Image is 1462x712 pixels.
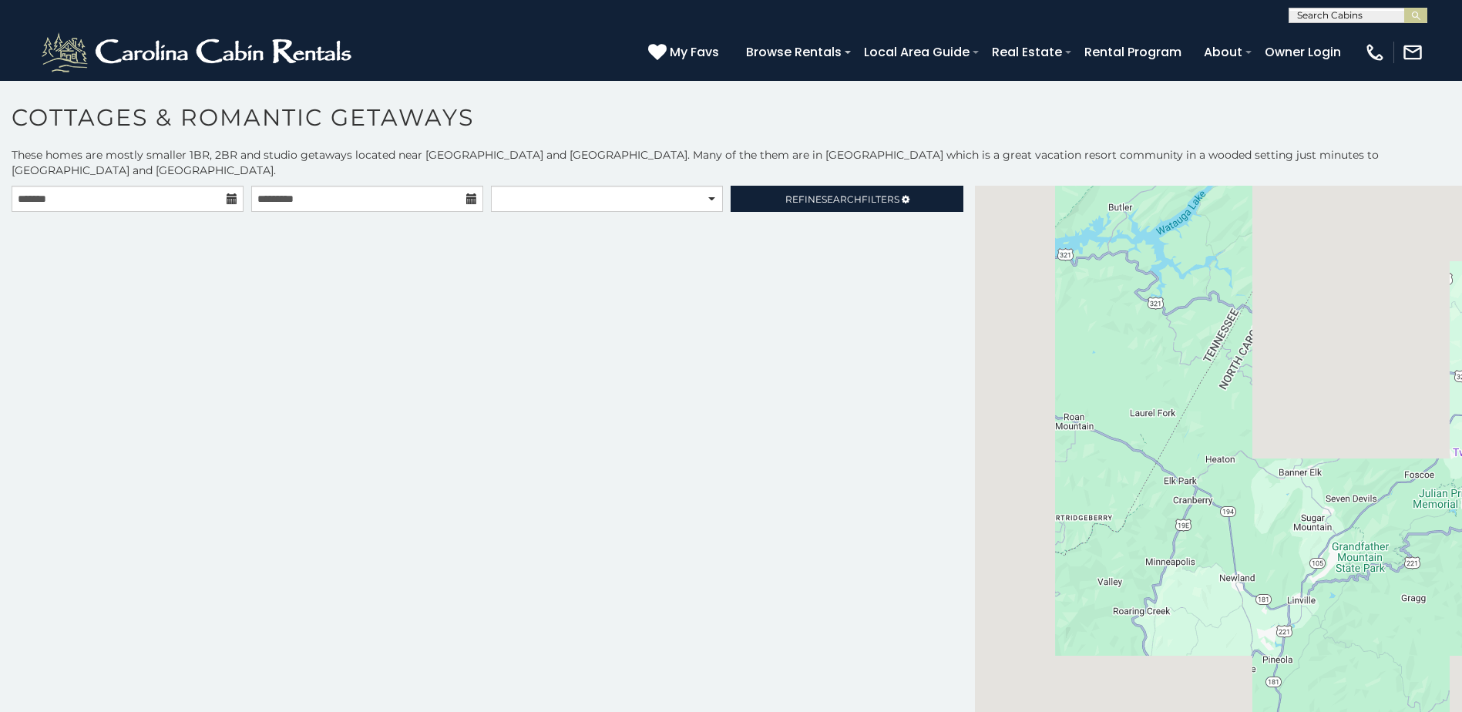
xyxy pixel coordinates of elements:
[731,186,963,212] a: RefineSearchFilters
[648,42,723,62] a: My Favs
[984,39,1070,65] a: Real Estate
[39,29,358,76] img: White-1-2.png
[1257,39,1349,65] a: Owner Login
[1364,42,1386,63] img: phone-regular-white.png
[670,42,719,62] span: My Favs
[856,39,977,65] a: Local Area Guide
[785,193,899,205] span: Refine Filters
[822,193,862,205] span: Search
[1077,39,1189,65] a: Rental Program
[1196,39,1250,65] a: About
[738,39,849,65] a: Browse Rentals
[1402,42,1423,63] img: mail-regular-white.png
